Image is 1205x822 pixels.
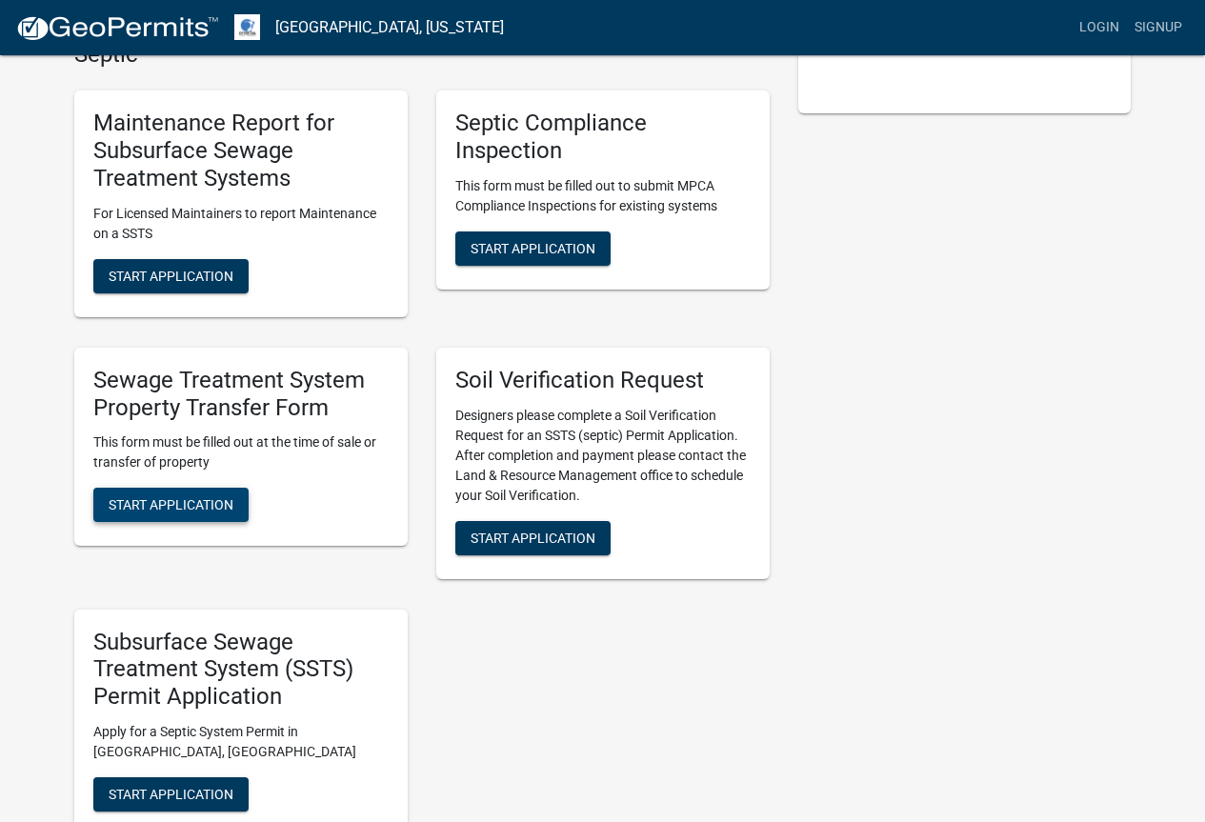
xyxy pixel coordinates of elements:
span: Start Application [109,786,233,801]
a: Login [1072,10,1127,46]
button: Start Application [93,488,249,522]
span: Start Application [471,530,595,545]
span: Start Application [109,268,233,283]
button: Start Application [455,231,611,266]
p: This form must be filled out at the time of sale or transfer of property [93,432,389,472]
a: [GEOGRAPHIC_DATA], [US_STATE] [275,11,504,44]
a: Signup [1127,10,1190,46]
p: For Licensed Maintainers to report Maintenance on a SSTS [93,204,389,244]
p: Apply for a Septic System Permit in [GEOGRAPHIC_DATA], [GEOGRAPHIC_DATA] [93,722,389,762]
h5: Soil Verification Request [455,367,751,394]
p: This form must be filled out to submit MPCA Compliance Inspections for existing systems [455,176,751,216]
h5: Septic Compliance Inspection [455,110,751,165]
span: Start Application [109,497,233,512]
button: Start Application [93,259,249,293]
button: Start Application [93,777,249,812]
span: Start Application [471,240,595,255]
button: Start Application [455,521,611,555]
h5: Maintenance Report for Subsurface Sewage Treatment Systems [93,110,389,191]
img: Otter Tail County, Minnesota [234,14,260,40]
h5: Subsurface Sewage Treatment System (SSTS) Permit Application [93,629,389,711]
p: Designers please complete a Soil Verification Request for an SSTS (septic) Permit Application. Af... [455,406,751,506]
h5: Sewage Treatment System Property Transfer Form [93,367,389,422]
